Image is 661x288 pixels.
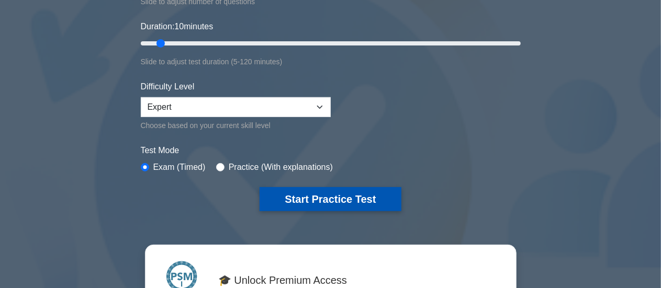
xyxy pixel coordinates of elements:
[141,80,195,93] label: Difficulty Level
[229,161,333,174] label: Practice (With explanations)
[141,20,214,33] label: Duration: minutes
[141,55,521,68] div: Slide to adjust test duration (5-120 minutes)
[141,119,331,132] div: Choose based on your current skill level
[174,22,184,31] span: 10
[260,187,401,211] button: Start Practice Test
[141,144,521,157] label: Test Mode
[153,161,206,174] label: Exam (Timed)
